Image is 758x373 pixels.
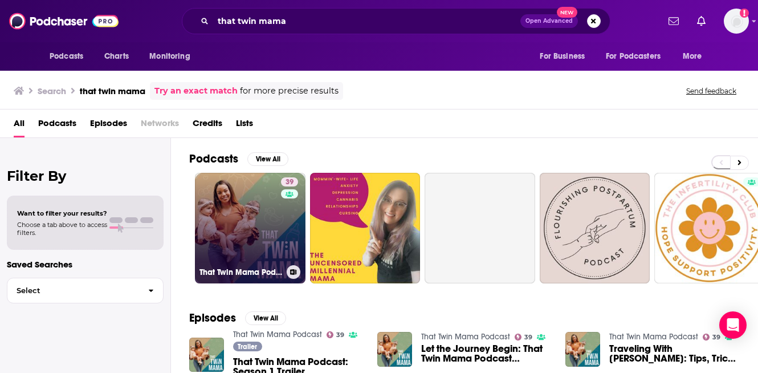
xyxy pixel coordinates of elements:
img: That Twin Mama Podcast: Season 1 Trailer [189,338,224,372]
div: Open Intercom Messenger [719,311,747,339]
span: for more precise results [240,84,339,98]
a: Try an exact match [154,84,238,98]
span: More [683,48,702,64]
span: 39 [286,177,294,188]
h2: Filter By [7,168,164,184]
span: Podcasts [50,48,83,64]
a: Traveling With Littles: Tips, Tricks and Hacks w/ The Traveling Twin Mama [609,344,740,363]
button: open menu [141,46,205,67]
a: 39 [515,334,533,340]
span: Networks [141,114,179,137]
span: Monitoring [149,48,190,64]
span: For Podcasters [606,48,661,64]
h3: That Twin Mama Podcast [199,267,282,277]
a: Lists [236,114,253,137]
button: View All [247,152,288,166]
span: Want to filter your results? [17,209,107,217]
a: Episodes [90,114,127,137]
button: open menu [42,46,98,67]
a: That Twin Mama Podcast [421,332,510,342]
h2: Podcasts [189,152,238,166]
button: open menu [598,46,677,67]
span: Choose a tab above to access filters. [17,221,107,237]
span: For Business [540,48,585,64]
button: open menu [675,46,716,67]
svg: Add a profile image [740,9,749,18]
a: 39 [327,331,345,338]
a: 39 [703,334,721,340]
span: 39 [524,335,532,340]
img: Podchaser - Follow, Share and Rate Podcasts [9,10,119,32]
h2: Episodes [189,311,236,325]
a: Charts [97,46,136,67]
input: Search podcasts, credits, & more... [213,12,520,30]
a: EpisodesView All [189,311,286,325]
span: Traveling With [PERSON_NAME]: Tips, Tricks and Hacks w/ The Traveling Twin Mama [609,344,740,363]
a: Let the Journey Begin: That Twin Mama Podcast Introduction [421,344,552,363]
a: 39 [281,177,298,186]
span: Logged in as weareheadstart [724,9,749,34]
button: Show profile menu [724,9,749,34]
button: Select [7,278,164,303]
a: Show notifications dropdown [664,11,683,31]
span: New [557,7,577,18]
span: Open Advanced [525,18,573,24]
button: Open AdvancedNew [520,14,578,28]
span: 39 [712,335,720,340]
span: 39 [336,333,344,338]
a: All [14,114,25,137]
span: Select [7,287,139,294]
a: Show notifications dropdown [692,11,710,31]
span: Trailer [238,343,257,350]
a: That Twin Mama Podcast [233,330,322,339]
button: View All [245,311,286,325]
a: Credits [193,114,222,137]
div: Search podcasts, credits, & more... [182,8,610,34]
span: Charts [104,48,129,64]
a: Podcasts [38,114,76,137]
a: PodcastsView All [189,152,288,166]
button: open menu [532,46,599,67]
h3: that twin mama [80,86,145,96]
a: That Twin Mama Podcast [609,332,698,342]
button: Send feedback [683,86,740,96]
img: User Profile [724,9,749,34]
h3: Search [38,86,66,96]
img: Let the Journey Begin: That Twin Mama Podcast Introduction [377,332,412,367]
img: Traveling With Littles: Tips, Tricks and Hacks w/ The Traveling Twin Mama [565,332,600,367]
a: 39That Twin Mama Podcast [195,173,305,283]
p: Saved Searches [7,259,164,270]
